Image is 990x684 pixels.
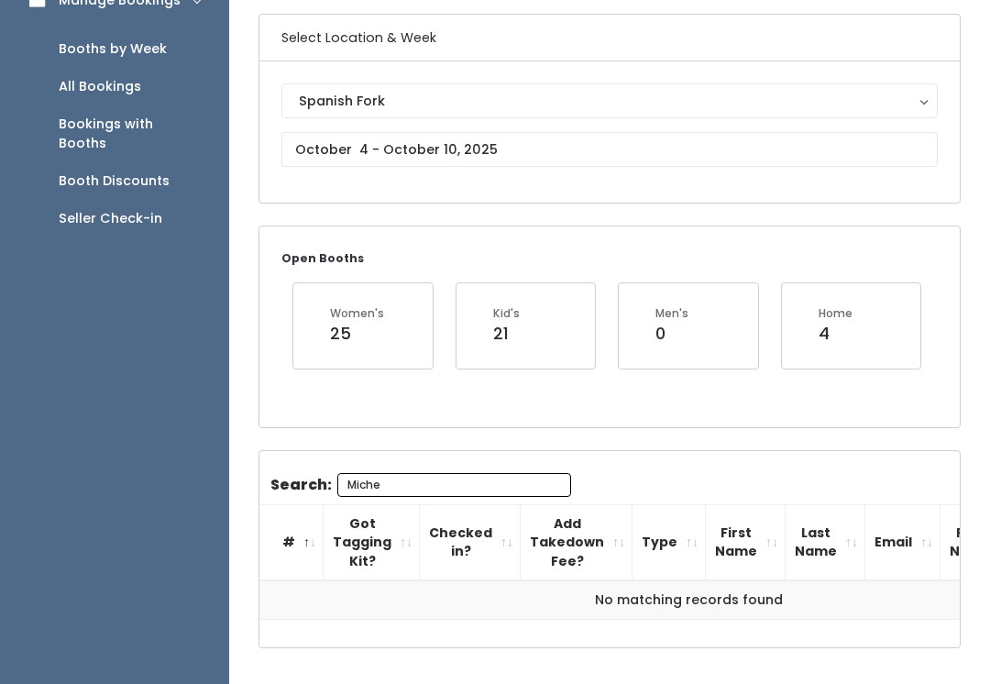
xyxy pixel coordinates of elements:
[655,305,688,322] div: Men's
[281,132,938,167] input: October 4 - October 10, 2025
[59,171,170,191] div: Booth Discounts
[420,504,521,580] th: Checked in?: activate to sort column ascending
[59,77,141,96] div: All Bookings
[521,504,632,580] th: Add Takedown Fee?: activate to sort column ascending
[270,473,571,497] label: Search:
[493,305,520,322] div: Kid's
[819,322,852,346] div: 4
[59,39,167,59] div: Booths by Week
[281,250,364,266] small: Open Booths
[632,504,706,580] th: Type: activate to sort column ascending
[330,322,384,346] div: 25
[59,115,200,153] div: Bookings with Booths
[706,504,786,580] th: First Name: activate to sort column ascending
[493,322,520,346] div: 21
[330,305,384,322] div: Women's
[337,473,571,497] input: Search:
[655,322,688,346] div: 0
[299,91,920,111] div: Spanish Fork
[819,305,852,322] div: Home
[281,83,938,118] button: Spanish Fork
[324,504,420,580] th: Got Tagging Kit?: activate to sort column ascending
[786,504,865,580] th: Last Name: activate to sort column ascending
[259,15,960,61] h6: Select Location & Week
[259,504,324,580] th: #: activate to sort column descending
[865,504,940,580] th: Email: activate to sort column ascending
[59,209,162,228] div: Seller Check-in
